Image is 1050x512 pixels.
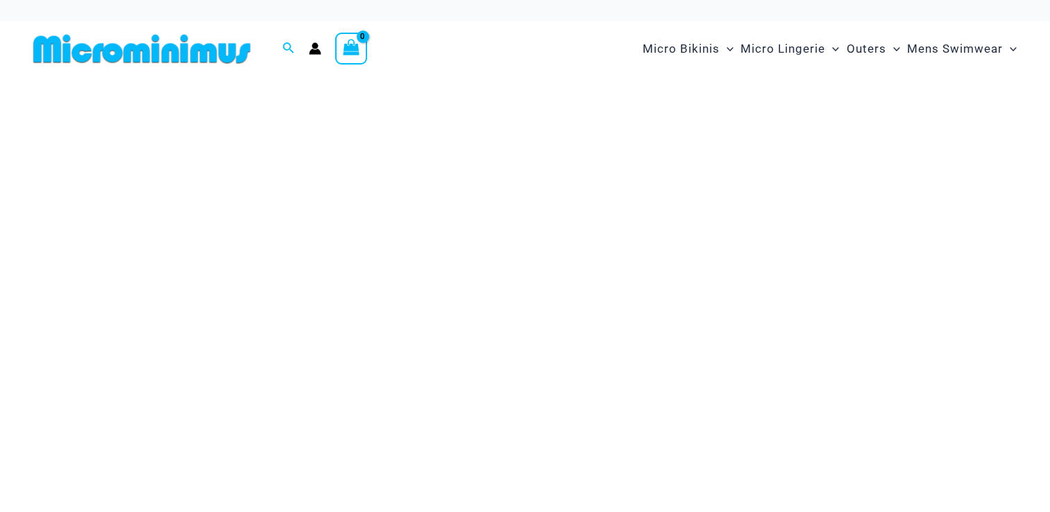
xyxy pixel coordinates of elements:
[639,28,737,70] a: Micro BikinisMenu ToggleMenu Toggle
[907,31,1003,67] span: Mens Swimwear
[282,40,295,58] a: Search icon link
[643,31,720,67] span: Micro Bikinis
[843,28,904,70] a: OutersMenu ToggleMenu Toggle
[335,33,367,65] a: View Shopping Cart, empty
[1003,31,1017,67] span: Menu Toggle
[740,31,825,67] span: Micro Lingerie
[886,31,900,67] span: Menu Toggle
[737,28,842,70] a: Micro LingerieMenu ToggleMenu Toggle
[8,92,1042,443] img: Waves Breaking Ocean Bikini Pack
[309,42,321,55] a: Account icon link
[825,31,839,67] span: Menu Toggle
[28,33,256,65] img: MM SHOP LOGO FLAT
[720,31,734,67] span: Menu Toggle
[847,31,886,67] span: Outers
[637,26,1022,72] nav: Site Navigation
[904,28,1020,70] a: Mens SwimwearMenu ToggleMenu Toggle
